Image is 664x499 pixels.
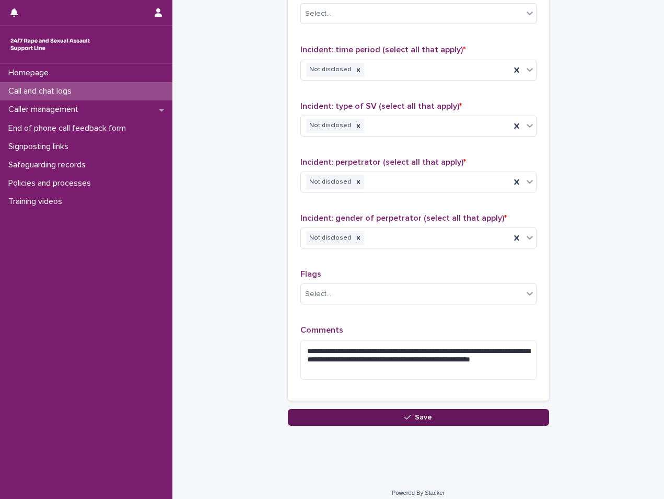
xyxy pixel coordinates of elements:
div: Not disclosed [306,231,353,245]
p: Policies and processes [4,178,99,188]
span: Incident: perpetrator (select all that apply) [300,158,466,166]
div: Not disclosed [306,63,353,77]
img: rhQMoQhaT3yELyF149Cw [8,34,92,55]
p: Caller management [4,105,87,115]
div: Not disclosed [306,119,353,133]
span: Comments [300,326,343,334]
p: Safeguarding records [4,160,94,170]
div: Select... [305,289,331,300]
span: Incident: gender of perpetrator (select all that apply) [300,214,507,222]
a: Powered By Stacker [392,490,445,496]
p: End of phone call feedback form [4,123,134,133]
p: Call and chat logs [4,86,80,96]
p: Training videos [4,197,71,207]
button: Save [288,409,549,426]
p: Signposting links [4,142,77,152]
p: Homepage [4,68,57,78]
div: Not disclosed [306,175,353,189]
div: Select... [305,8,331,19]
span: Incident: time period (select all that apply) [300,46,465,54]
span: Save [415,414,432,421]
span: Flags [300,270,321,278]
span: Incident: type of SV (select all that apply) [300,102,462,110]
